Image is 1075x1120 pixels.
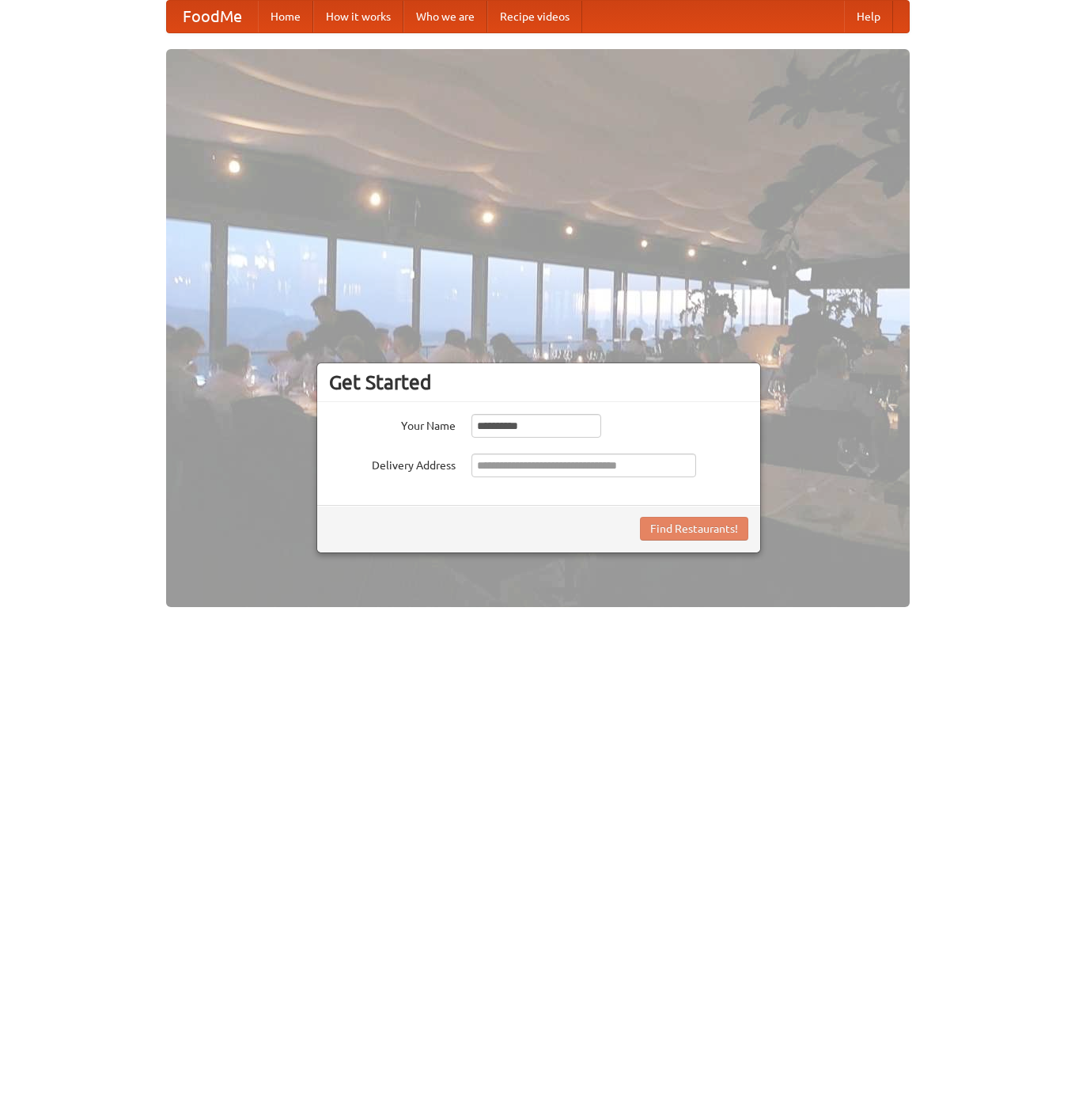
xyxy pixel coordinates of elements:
[640,517,748,541] button: Find Restaurants!
[329,414,456,434] label: Your Name
[258,1,313,32] a: Home
[329,454,456,473] label: Delivery Address
[487,1,582,32] a: Recipe videos
[844,1,893,32] a: Help
[329,370,748,394] h3: Get Started
[313,1,403,32] a: How it works
[403,1,487,32] a: Who we are
[167,1,258,32] a: FoodMe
